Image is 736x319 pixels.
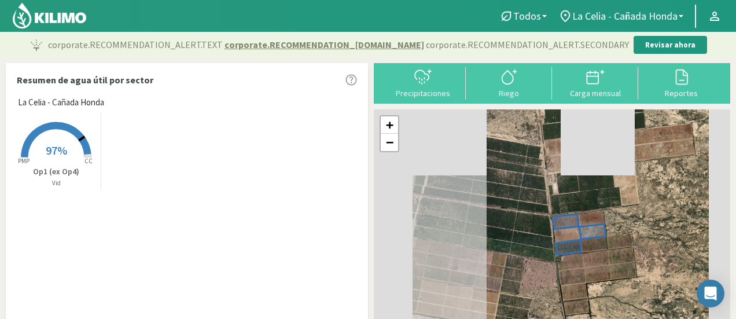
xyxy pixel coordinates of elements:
div: Riego [469,89,549,97]
p: Op1 (ex Op4) [12,166,101,178]
p: Vid [12,178,101,188]
button: Riego [466,67,552,98]
button: Reportes [638,67,724,98]
img: Kilimo [12,2,87,30]
button: Carga mensual [552,67,638,98]
div: Open Intercom Messenger [697,280,724,307]
span: 97% [46,143,67,157]
button: Precipitaciones [380,67,466,98]
tspan: CC [85,157,93,165]
span: corporate.RECOMMENDATION_ALERT.SECONDARY [426,38,629,52]
p: Resumen de agua útil por sector [17,73,153,87]
tspan: PMP [18,157,30,165]
a: Zoom in [381,116,398,134]
span: La Celia - Cañada Honda [18,96,104,109]
div: Carga mensual [555,89,635,97]
span: La Celia - Cañada Honda [572,10,678,22]
div: Precipitaciones [383,89,462,97]
p: Revisar ahora [645,39,695,51]
button: Revisar ahora [634,36,707,54]
span: corporate.RECOMMENDATION_[DOMAIN_NAME] [225,38,424,52]
span: Todos [513,10,541,22]
p: corporate.RECOMMENDATION_ALERT.TEXT [48,38,629,52]
div: Reportes [642,89,721,97]
a: Zoom out [381,134,398,151]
